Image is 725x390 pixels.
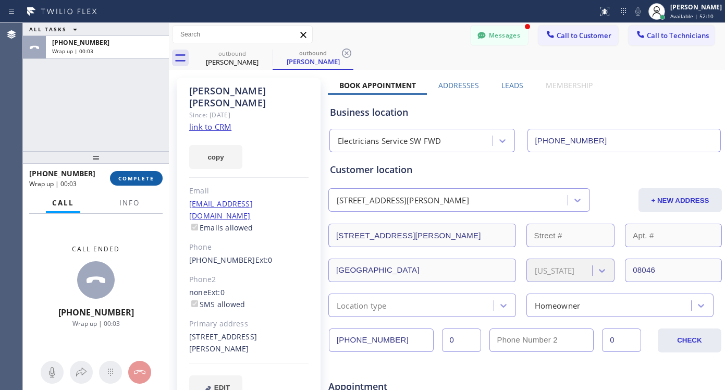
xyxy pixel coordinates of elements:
[670,13,714,20] span: Available | 52:10
[189,287,309,311] div: none
[602,328,641,352] input: Ext. 2
[527,129,721,152] input: Phone Number
[670,3,722,11] div: [PERSON_NAME]
[647,31,709,40] span: Call to Technicians
[526,224,615,247] input: Street #
[52,198,74,208] span: Call
[23,23,88,35] button: ALL TASKS
[471,26,528,45] button: Messages
[339,80,416,90] label: Book Appointment
[631,4,645,19] button: Mute
[173,26,312,43] input: Search
[110,171,163,186] button: COMPLETE
[189,331,309,355] div: [STREET_ADDRESS][PERSON_NAME]
[128,361,151,384] button: Hang up
[41,361,64,384] button: Mute
[189,299,245,309] label: SMS allowed
[274,57,352,66] div: [PERSON_NAME]
[29,26,67,33] span: ALL TASKS
[193,57,272,67] div: [PERSON_NAME]
[193,46,272,70] div: Gary Williams
[189,109,309,121] div: Since: [DATE]
[337,194,469,206] div: [STREET_ADDRESS][PERSON_NAME]
[658,328,721,352] button: CHECK
[189,185,309,197] div: Email
[329,328,434,352] input: Phone Number
[255,255,273,265] span: Ext: 0
[58,307,134,318] span: [PHONE_NUMBER]
[189,318,309,330] div: Primary address
[70,361,93,384] button: Open directory
[52,47,93,55] span: Wrap up | 00:03
[625,224,722,247] input: Apt. #
[189,255,255,265] a: [PHONE_NUMBER]
[557,31,611,40] span: Call to Customer
[191,224,198,230] input: Emails allowed
[72,319,120,328] span: Wrap up | 00:03
[72,245,120,253] span: Call ended
[189,121,231,132] a: link to CRM
[191,300,198,307] input: SMS allowed
[501,80,523,90] label: Leads
[337,299,387,311] div: Location type
[118,175,154,182] span: COMPLETE
[193,50,272,57] div: outbound
[438,80,479,90] label: Addresses
[189,145,242,169] button: copy
[119,198,140,208] span: Info
[113,193,146,213] button: Info
[328,224,516,247] input: Address
[189,85,309,109] div: [PERSON_NAME] [PERSON_NAME]
[189,274,309,286] div: Phone2
[189,241,309,253] div: Phone
[546,80,593,90] label: Membership
[638,188,722,212] button: + NEW ADDRESS
[330,163,720,177] div: Customer location
[535,299,581,311] div: Homeowner
[189,199,253,221] a: [EMAIL_ADDRESS][DOMAIN_NAME]
[189,223,253,233] label: Emails allowed
[99,361,122,384] button: Open dialpad
[538,26,618,45] button: Call to Customer
[629,26,715,45] button: Call to Technicians
[207,287,225,297] span: Ext: 0
[489,328,594,352] input: Phone Number 2
[328,259,516,282] input: City
[52,38,109,47] span: [PHONE_NUMBER]
[29,179,77,188] span: Wrap up | 00:03
[274,46,352,69] div: Gary Williams
[274,49,352,57] div: outbound
[625,259,722,282] input: ZIP
[330,105,720,119] div: Business location
[46,193,80,213] button: Call
[442,328,481,352] input: Ext.
[29,168,95,178] span: [PHONE_NUMBER]
[338,135,441,147] div: Electricians Service SW FWD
